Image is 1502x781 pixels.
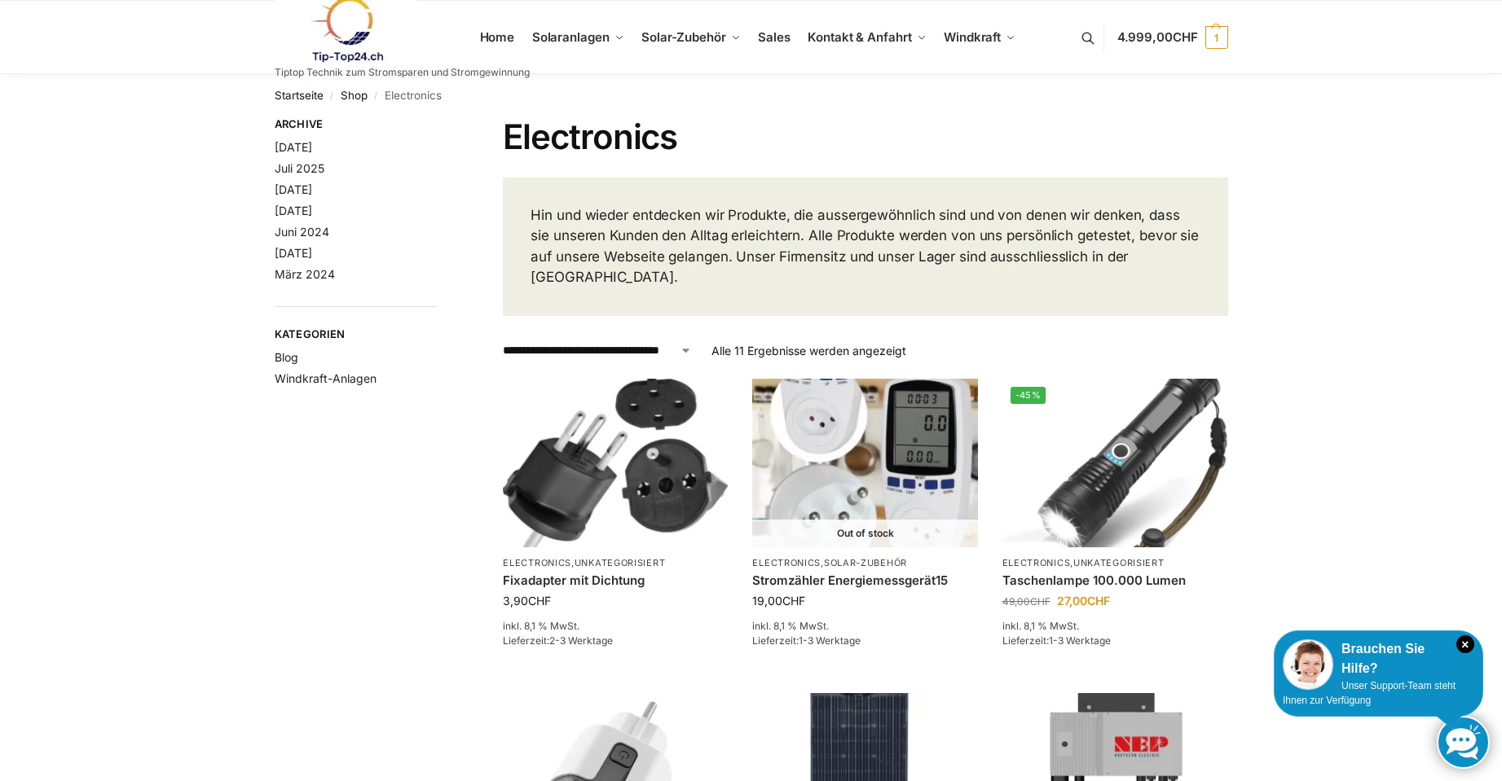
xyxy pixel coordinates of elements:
[752,573,977,589] a: Stromzähler Energiemessgerät15
[503,342,692,359] select: Shop-Reihenfolge
[275,327,437,343] span: Kategorien
[503,619,728,634] p: inkl. 8,1 % MwSt.
[1049,634,1111,647] span: 1-3 Werktage
[1283,639,1333,690] img: Customer service
[275,371,377,385] a: Windkraft-Anlagen
[275,116,437,133] span: Archive
[1117,29,1198,45] span: 4.999,00
[275,68,530,77] p: Tiptop Technik zum Stromsparen und Stromgewinnung
[1173,29,1198,45] span: CHF
[1030,595,1051,608] span: CHF
[751,1,797,74] a: Sales
[824,557,907,568] a: Solar-Zubehör
[275,267,335,281] a: März 2024
[1087,594,1110,608] span: CHF
[1057,594,1110,608] bdi: 27,00
[275,140,312,154] a: [DATE]
[752,557,977,569] p: ,
[1002,557,1227,569] p: ,
[1283,639,1474,678] div: Brauchen Sie Hilfe?
[549,634,613,647] span: 2-3 Werktage
[503,379,728,547] img: Fixadapter mit Dichtung
[528,594,551,608] span: CHF
[341,89,368,102] a: Shop
[503,594,551,608] bdi: 3,90
[1002,619,1227,634] p: inkl. 8,1 % MwSt.
[275,246,312,260] a: [DATE]
[758,29,791,45] span: Sales
[1073,557,1165,568] a: Unkategorisiert
[275,225,329,239] a: Juni 2024
[1002,379,1227,547] img: Extrem Starke Taschenlampe
[752,619,977,634] p: inkl. 8,1 % MwSt.
[275,204,312,217] a: [DATE]
[635,1,747,74] a: Solar-Zubehör
[368,90,385,103] span: /
[752,634,861,647] span: Lieferzeit:
[531,205,1200,288] p: Hin und wieder entdecken wir Produkte, die aussergewöhnlich sind und von denen wir denken, dass s...
[944,29,1001,45] span: Windkraft
[1002,573,1227,589] a: Taschenlampe 100.000 Lumen
[1002,379,1227,547] a: -45%Extrem Starke Taschenlampe
[575,557,666,568] a: Unkategorisiert
[752,557,821,568] a: Electronics
[711,342,906,359] p: Alle 11 Ergebnisse werden angezeigt
[503,634,613,647] span: Lieferzeit:
[752,379,977,547] a: Out of stock Stromzähler Schweizer Stecker-2
[503,557,728,569] p: ,
[324,90,341,103] span: /
[275,350,298,364] a: Blog
[503,557,571,568] a: Electronics
[275,74,1228,116] nav: Breadcrumb
[275,89,324,102] a: Startseite
[641,29,726,45] span: Solar-Zubehör
[525,1,630,74] a: Solaranlagen
[1002,595,1051,608] bdi: 49,00
[782,594,805,608] span: CHF
[808,29,911,45] span: Kontakt & Anfahrt
[1002,557,1071,568] a: Electronics
[275,182,312,196] a: [DATE]
[937,1,1023,74] a: Windkraft
[1117,13,1228,62] a: 4.999,00CHF 1
[752,379,977,547] img: Stromzähler Schweizer Stecker-2
[436,117,446,135] button: Close filters
[503,573,728,589] a: Fixadapter mit Dichtung
[1283,680,1456,706] span: Unser Support-Team steht Ihnen zur Verfügung
[275,161,324,175] a: Juli 2025
[532,29,610,45] span: Solaranlagen
[1205,26,1228,49] span: 1
[799,634,861,647] span: 1-3 Werktage
[752,594,805,608] bdi: 19,00
[503,116,1227,157] h1: Electronics
[801,1,933,74] a: Kontakt & Anfahrt
[1002,634,1111,647] span: Lieferzeit:
[1456,635,1474,653] i: Schließen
